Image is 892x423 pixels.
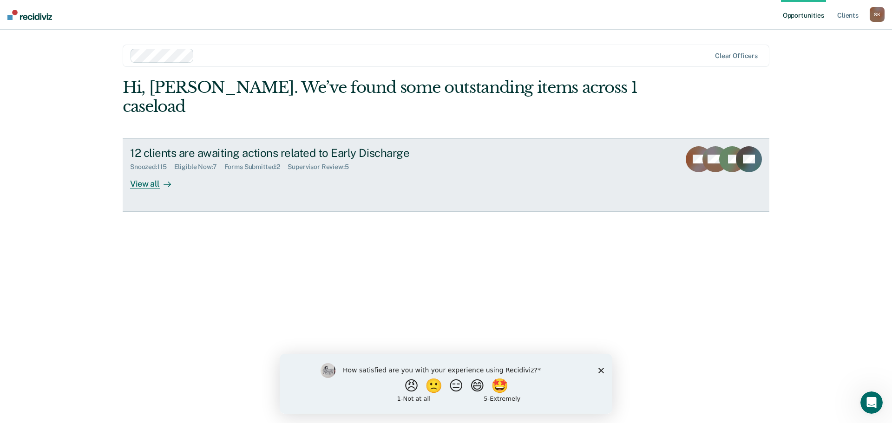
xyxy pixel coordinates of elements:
[860,391,883,414] iframe: Intercom live chat
[870,7,885,22] button: SK
[130,146,456,160] div: 12 clients are awaiting actions related to Early Discharge
[123,78,640,116] div: Hi, [PERSON_NAME]. We’ve found some outstanding items across 1 caseload
[130,171,182,189] div: View all
[7,10,52,20] img: Recidiviz
[715,52,758,60] div: Clear officers
[280,354,612,414] iframe: Survey by Kim from Recidiviz
[174,163,224,171] div: Eligible Now : 7
[870,7,885,22] div: S K
[224,163,288,171] div: Forms Submitted : 2
[123,138,769,212] a: 12 clients are awaiting actions related to Early DischargeSnoozed:115Eligible Now:7Forms Submitte...
[130,163,174,171] div: Snoozed : 115
[288,163,356,171] div: Supervisor Review : 5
